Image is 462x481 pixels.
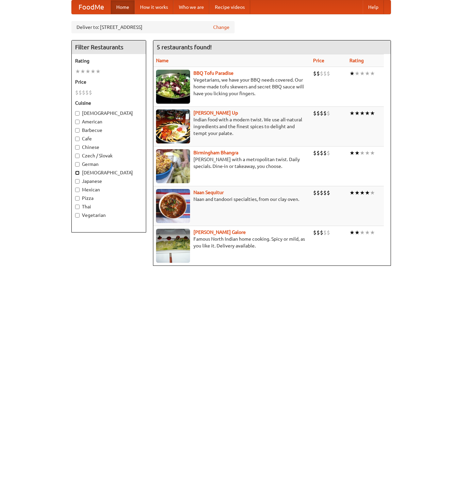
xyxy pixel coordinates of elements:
input: [DEMOGRAPHIC_DATA] [75,171,80,175]
p: [PERSON_NAME] with a metropolitan twist. Daily specials. Dine-in or takeaway, you choose. [156,156,308,170]
li: ★ [349,109,355,117]
input: Chinese [75,145,80,150]
input: Cafe [75,137,80,141]
label: German [75,161,142,168]
li: $ [327,229,330,236]
label: Barbecue [75,127,142,134]
a: Home [111,0,135,14]
input: American [75,120,80,124]
label: [DEMOGRAPHIC_DATA] [75,169,142,176]
p: Naan and tandoori specialties, from our clay oven. [156,196,308,203]
a: Who we are [173,0,209,14]
li: ★ [360,229,365,236]
a: Rating [349,58,364,63]
input: Japanese [75,179,80,184]
a: [PERSON_NAME] Up [193,110,238,116]
label: Japanese [75,178,142,185]
li: ★ [85,68,90,75]
li: ★ [90,68,96,75]
label: Thai [75,203,142,210]
li: ★ [370,189,375,196]
input: German [75,162,80,167]
li: $ [85,89,89,96]
h4: Filter Restaurants [72,40,146,54]
label: Czech / Slovak [75,152,142,159]
li: $ [323,149,327,157]
li: $ [89,89,92,96]
li: $ [316,149,320,157]
li: $ [316,229,320,236]
p: Indian food with a modern twist. We use all-natural ingredients and the finest spices to delight ... [156,116,308,137]
label: Vegetarian [75,212,142,219]
li: $ [327,70,330,77]
li: ★ [355,189,360,196]
li: ★ [349,189,355,196]
li: ★ [80,68,85,75]
li: $ [82,89,85,96]
a: Change [213,24,229,31]
li: $ [320,109,323,117]
li: $ [75,89,79,96]
li: ★ [349,70,355,77]
li: ★ [370,149,375,157]
input: Barbecue [75,128,80,133]
li: ★ [370,109,375,117]
a: Price [313,58,324,63]
input: Mexican [75,188,80,192]
li: $ [316,189,320,196]
input: Czech / Slovak [75,154,80,158]
li: ★ [365,189,370,196]
input: [DEMOGRAPHIC_DATA] [75,111,80,116]
li: $ [327,189,330,196]
input: Vegetarian [75,213,80,218]
li: $ [320,189,323,196]
li: ★ [349,229,355,236]
input: Thai [75,205,80,209]
li: ★ [365,109,370,117]
img: currygalore.jpg [156,229,190,263]
img: naansequitur.jpg [156,189,190,223]
h5: Price [75,79,142,85]
a: Help [363,0,384,14]
li: ★ [355,229,360,236]
label: Pizza [75,195,142,202]
li: $ [320,229,323,236]
li: $ [316,109,320,117]
li: $ [79,89,82,96]
li: $ [323,109,327,117]
label: Cafe [75,135,142,142]
li: $ [313,70,316,77]
a: Birmingham Bhangra [193,150,238,155]
li: ★ [365,70,370,77]
p: Vegetarians, we have your BBQ needs covered. Our home-made tofu skewers and secret BBQ sauce will... [156,76,308,97]
a: FoodMe [72,0,111,14]
a: BBQ Tofu Paradise [193,70,234,76]
label: American [75,118,142,125]
li: $ [323,229,327,236]
li: $ [320,70,323,77]
h5: Rating [75,57,142,64]
li: ★ [370,229,375,236]
img: tofuparadise.jpg [156,70,190,104]
a: Naan Sequitur [193,190,224,195]
li: $ [316,70,320,77]
li: ★ [365,149,370,157]
li: ★ [360,189,365,196]
li: ★ [370,70,375,77]
li: ★ [355,149,360,157]
li: ★ [365,229,370,236]
li: $ [313,189,316,196]
a: Recipe videos [209,0,250,14]
li: $ [327,109,330,117]
label: [DEMOGRAPHIC_DATA] [75,110,142,117]
li: ★ [355,70,360,77]
label: Mexican [75,186,142,193]
img: bhangra.jpg [156,149,190,183]
a: [PERSON_NAME] Galore [193,229,246,235]
li: ★ [75,68,80,75]
li: $ [313,229,316,236]
li: ★ [96,68,101,75]
li: ★ [360,70,365,77]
